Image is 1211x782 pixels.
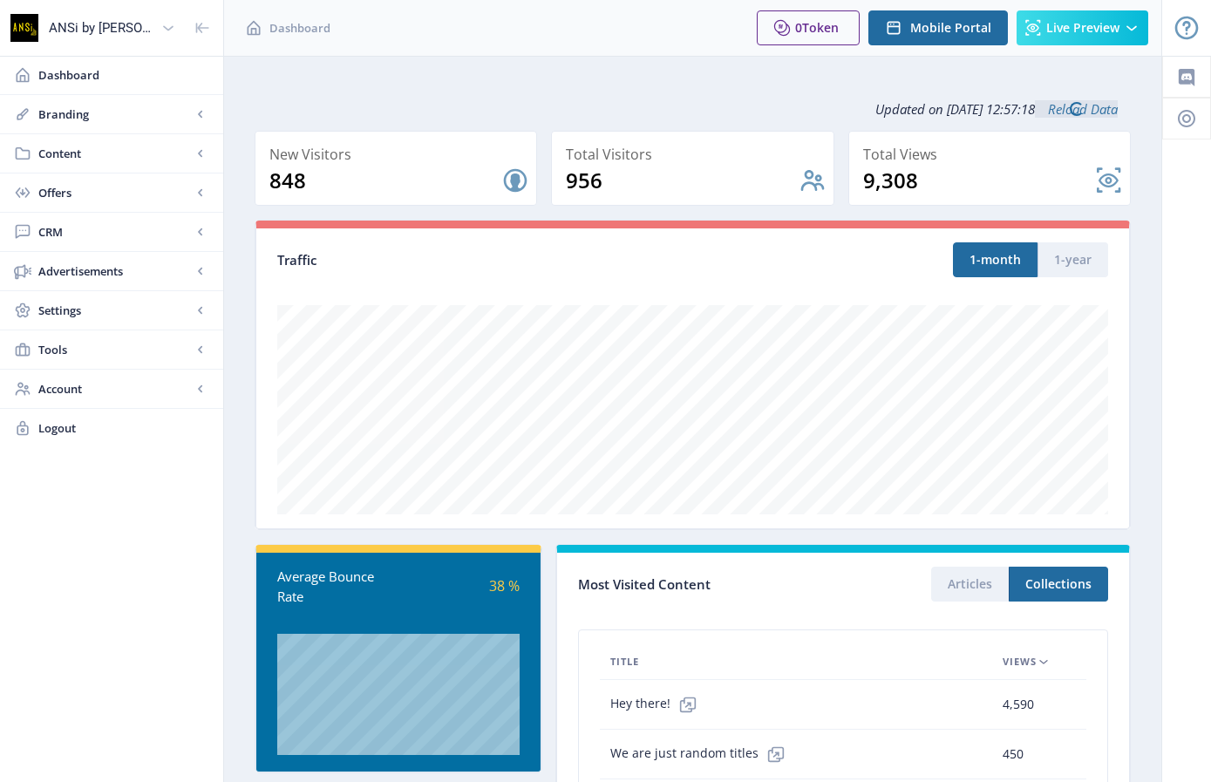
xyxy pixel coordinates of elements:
[255,87,1131,131] div: Updated on [DATE] 12:57:18
[863,142,1123,167] div: Total Views
[1038,242,1108,277] button: 1-year
[38,66,209,84] span: Dashboard
[38,302,192,319] span: Settings
[1046,21,1119,35] span: Live Preview
[931,567,1009,602] button: Articles
[277,567,398,606] div: Average Bounce Rate
[802,19,839,36] span: Token
[38,341,192,358] span: Tools
[863,167,1095,194] div: 9,308
[38,419,209,437] span: Logout
[269,142,529,167] div: New Visitors
[38,184,192,201] span: Offers
[610,651,639,672] span: Title
[1003,744,1024,765] span: 450
[489,576,520,595] span: 38 %
[277,250,693,270] div: Traffic
[1009,567,1108,602] button: Collections
[566,142,826,167] div: Total Visitors
[38,145,192,162] span: Content
[757,10,860,45] button: 0Token
[566,167,798,194] div: 956
[953,242,1038,277] button: 1-month
[1035,100,1118,118] a: Reload Data
[38,105,192,123] span: Branding
[269,167,501,194] div: 848
[578,571,843,598] div: Most Visited Content
[10,14,38,42] img: properties.app_icon.png
[38,223,192,241] span: CRM
[1003,694,1034,715] span: 4,590
[38,262,192,280] span: Advertisements
[1003,651,1037,672] span: Views
[868,10,1008,45] button: Mobile Portal
[49,9,154,47] div: ANSi by [PERSON_NAME]
[269,19,330,37] span: Dashboard
[610,737,793,772] span: We are just random titles
[38,380,192,398] span: Account
[610,687,705,722] span: Hey there!
[910,21,991,35] span: Mobile Portal
[1017,10,1148,45] button: Live Preview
